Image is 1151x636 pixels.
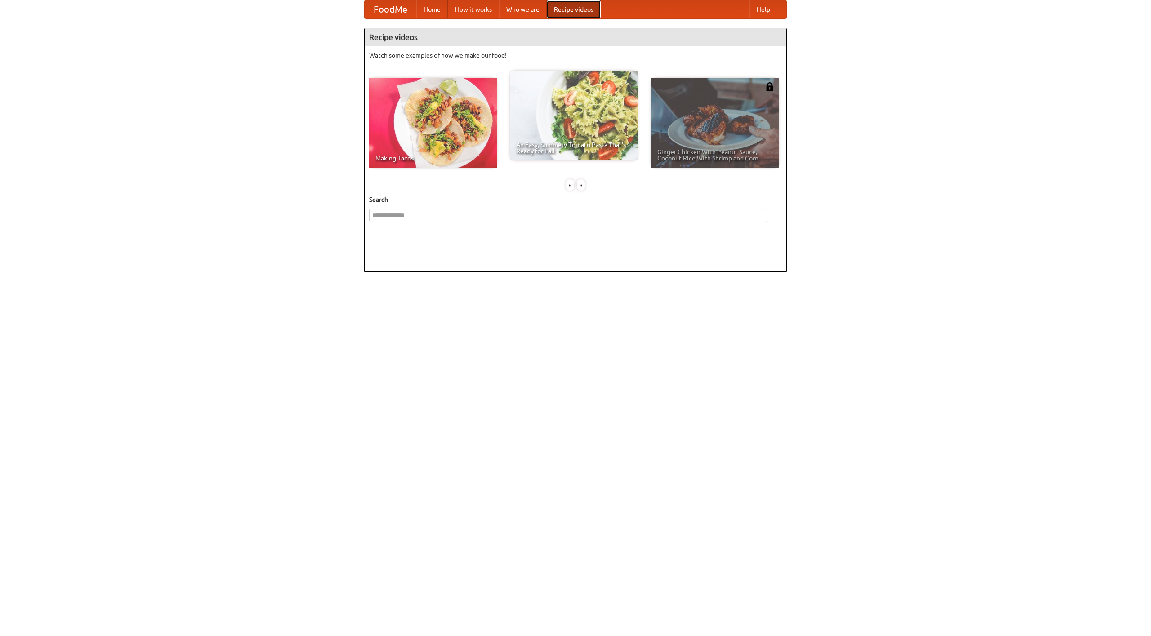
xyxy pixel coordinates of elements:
p: Watch some examples of how we make our food! [369,51,782,60]
a: An Easy, Summery Tomato Pasta That's Ready for Fall [510,71,638,160]
a: Home [416,0,448,18]
div: » [577,179,585,191]
img: 483408.png [765,82,774,91]
a: FoodMe [365,0,416,18]
a: Who we are [499,0,547,18]
a: Making Tacos [369,78,497,168]
a: Recipe videos [547,0,601,18]
a: How it works [448,0,499,18]
div: « [566,179,574,191]
a: Help [749,0,777,18]
span: An Easy, Summery Tomato Pasta That's Ready for Fall [516,142,631,154]
h4: Recipe videos [365,28,786,46]
span: Making Tacos [375,155,491,161]
h5: Search [369,195,782,204]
